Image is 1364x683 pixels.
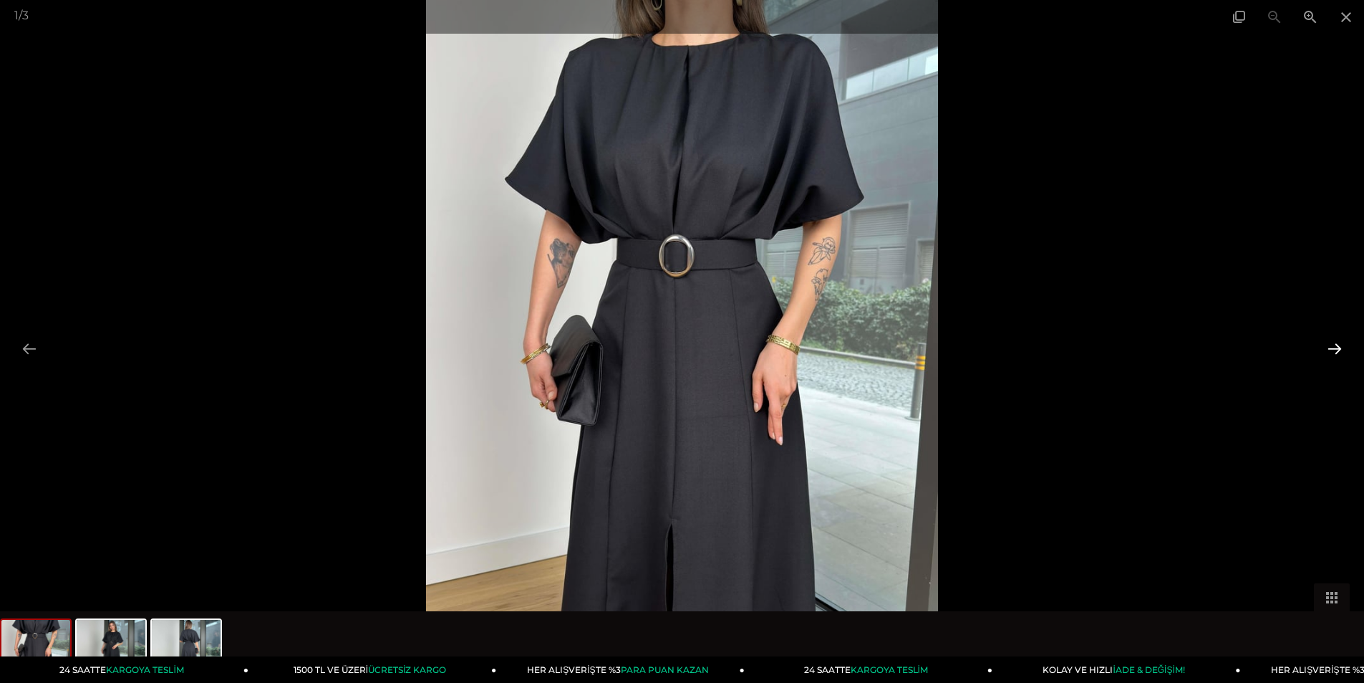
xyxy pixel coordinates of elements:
span: 3 [22,9,29,22]
a: 24 SAATTEKARGOYA TESLİM [745,656,992,683]
a: KOLAY VE HIZLIİADE & DEĞİŞİM! [992,656,1240,683]
span: KARGOYA TESLİM [106,664,183,675]
span: 1 [14,9,19,22]
span: ÜCRETSİZ KARGO [368,664,446,675]
a: 1500 TL VE ÜZERİÜCRETSİZ KARGO [248,656,496,683]
img: genis-kol-beli-kemerli-daril-kadin-siy-2-43ce.jpg [1,620,70,674]
span: PARA PUAN KAZAN [621,664,709,675]
a: 24 SAATTEKARGOYA TESLİM [1,656,248,683]
img: genis-kol-beli-kemerli-daril-kadin-siy-2d9-34.jpg [152,620,221,674]
a: HER ALIŞVERİŞTE %3PARA PUAN KAZAN [496,656,744,683]
button: Toggle thumbnails [1314,583,1350,611]
span: İADE & DEĞİŞİM! [1113,664,1184,675]
img: genis-kol-beli-kemerli-daril-kadin-siy-2e5-a8.jpg [77,620,145,674]
span: KARGOYA TESLİM [851,664,928,675]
